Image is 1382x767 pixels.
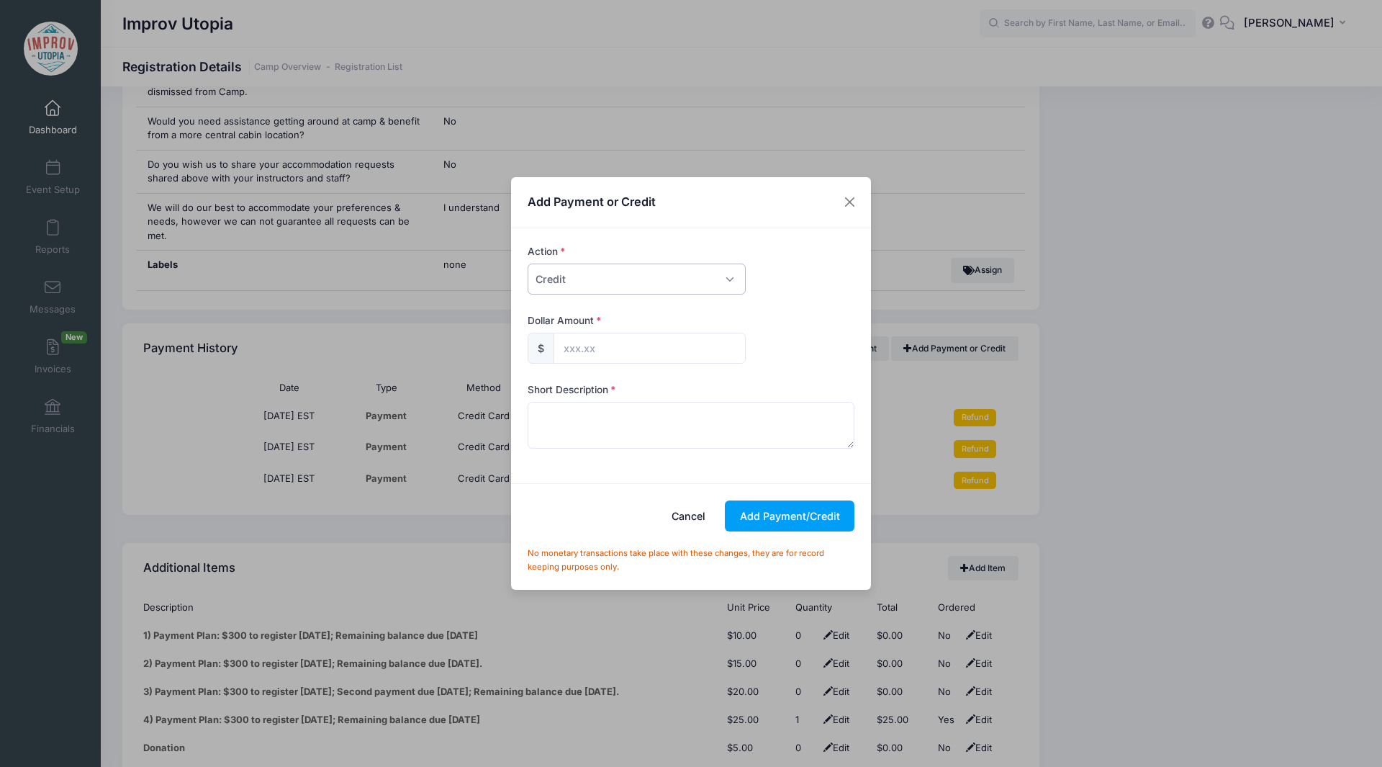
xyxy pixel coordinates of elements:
h4: Add Payment or Credit [528,193,656,210]
label: Dollar Amount [528,313,602,328]
button: Add Payment/Credit [725,501,854,531]
label: Action [528,244,566,259]
button: Cancel [657,501,721,531]
div: $ [528,333,554,364]
button: Close [837,189,863,215]
small: No monetary transactions take place with these changes, they are for record keeping purposes only. [528,548,824,573]
input: xxx.xx [554,333,746,364]
label: Short Description [528,382,616,397]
